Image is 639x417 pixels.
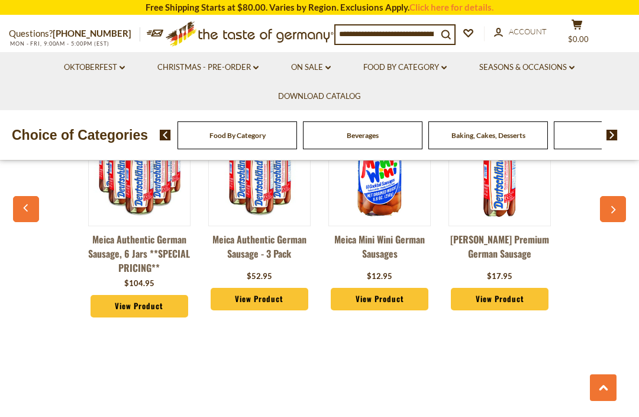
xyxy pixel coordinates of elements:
[89,116,190,217] img: Meica Authentic German Sausage, 6 jars **SPECIAL PRICING**
[247,271,272,283] div: $52.95
[606,130,618,140] img: next arrow
[157,61,259,74] a: Christmas - PRE-ORDER
[559,19,595,49] button: $0.00
[53,28,131,39] a: [PHONE_NUMBER]
[448,232,551,268] a: [PERSON_NAME] Premium German Sausage
[9,40,109,47] span: MON - FRI, 9:00AM - 5:00PM (EST)
[331,288,428,310] a: View Product
[88,232,191,275] a: Meica Authentic German Sausage, 6 jars **SPECIAL PRICING**
[409,2,493,12] a: Click here for details.
[209,131,266,140] a: Food By Category
[494,25,547,39] a: Account
[449,116,550,217] img: Meica Deutschlander Premium German Sausage
[209,116,310,217] img: Meica Authentic German Sausage - 3 pack
[160,130,171,140] img: previous arrow
[291,61,331,74] a: On Sale
[487,271,512,283] div: $17.95
[367,271,392,283] div: $12.95
[278,90,361,103] a: Download Catalog
[363,61,447,74] a: Food By Category
[509,27,547,36] span: Account
[568,34,589,44] span: $0.00
[451,288,548,310] a: View Product
[64,61,125,74] a: Oktoberfest
[208,232,311,268] a: Meica Authentic German Sausage - 3 pack
[124,278,154,290] div: $104.95
[91,295,188,317] a: View Product
[347,131,379,140] a: Beverages
[451,131,525,140] a: Baking, Cakes, Desserts
[329,116,430,217] img: Meica Mini Wini German Sausages
[328,232,431,268] a: Meica Mini Wini German Sausages
[479,61,575,74] a: Seasons & Occasions
[9,26,140,41] p: Questions?
[211,288,308,310] a: View Product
